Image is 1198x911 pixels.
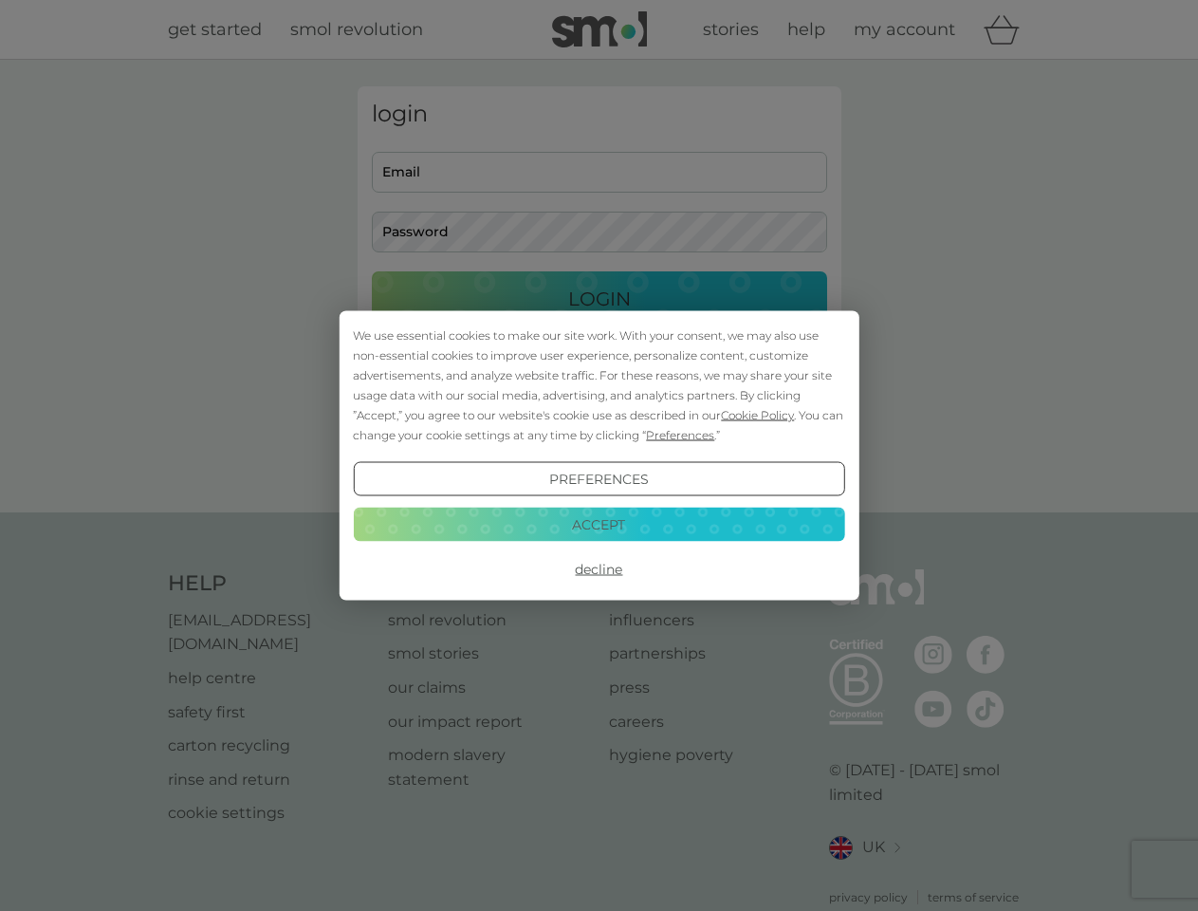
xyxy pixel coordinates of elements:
[353,552,844,586] button: Decline
[353,507,844,541] button: Accept
[646,428,714,442] span: Preferences
[353,325,844,445] div: We use essential cookies to make our site work. With your consent, we may also use non-essential ...
[353,462,844,496] button: Preferences
[721,408,794,422] span: Cookie Policy
[339,311,858,601] div: Cookie Consent Prompt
